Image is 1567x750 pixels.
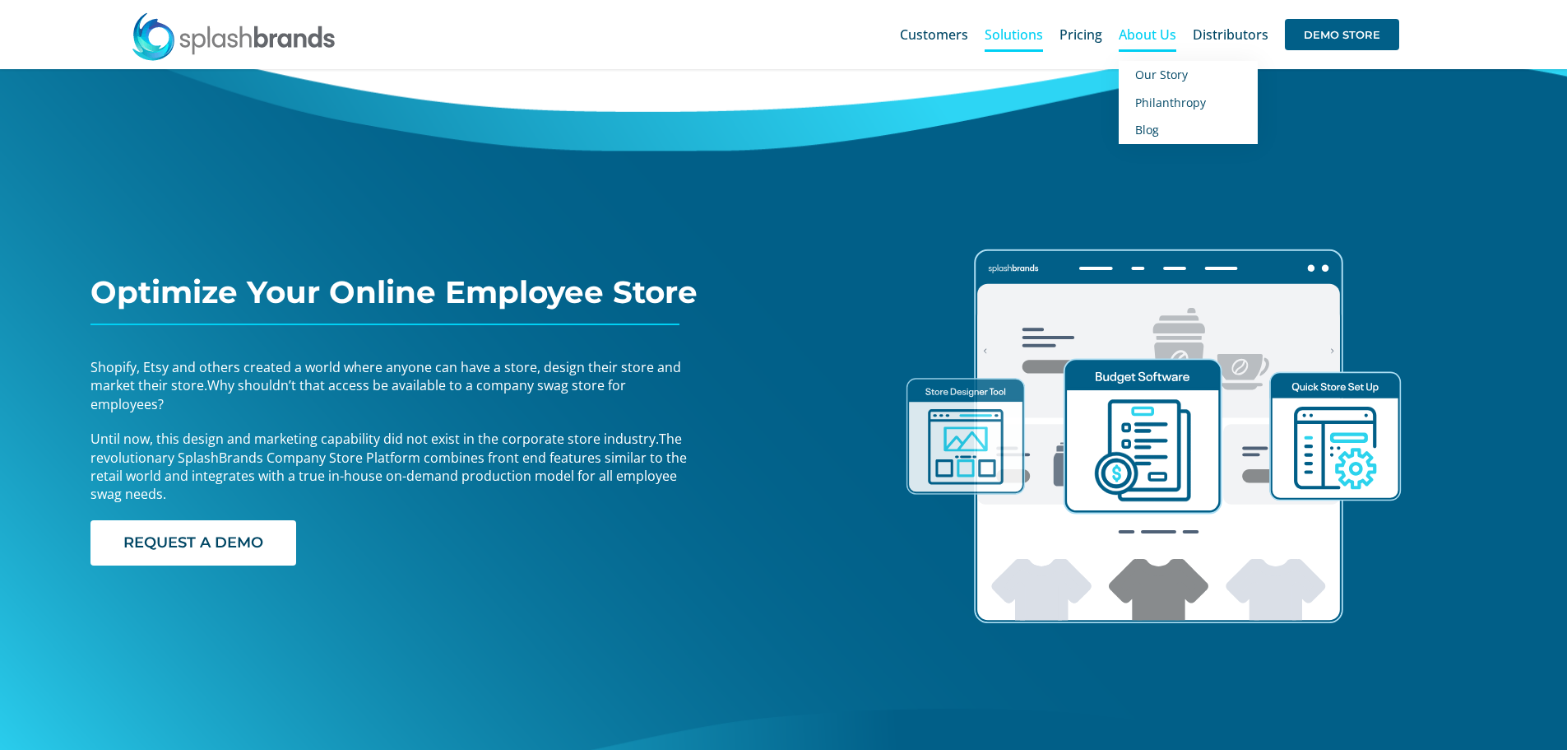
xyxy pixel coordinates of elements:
span: Solutions [985,28,1043,41]
a: Distributors [1193,8,1268,61]
img: SplashBrands.com Logo [131,12,336,61]
span: DEMO STORE [1285,19,1399,50]
span: Why shouldn’t that access be available to a company swag store for employees? [90,376,626,412]
span: Philanthropy [1135,95,1206,110]
a: DEMO STORE [1285,8,1399,61]
span: Customers [900,28,968,41]
span: Optimize Your Online Employee Store [90,273,698,310]
span: REQUEST A DEMO [123,534,263,552]
span: Until now, this design and marketing capability did not exist in the corporate store industry. [90,430,659,448]
a: Philanthropy [1119,89,1258,117]
span: Distributors [1193,28,1268,41]
a: Our Story [1119,61,1258,89]
span: Our Story [1135,67,1188,82]
span: Blog [1135,122,1159,137]
a: Pricing [1059,8,1102,61]
span: The revolutionary SplashBrands Company Store Platform combines front end features similar to the ... [90,430,687,503]
a: Blog [1119,116,1258,144]
span: Shopify, Etsy and others created a world where anyone can have a store, design their store and ma... [90,358,681,394]
span: Pricing [1059,28,1102,41]
a: Customers [900,8,968,61]
nav: Main Menu Sticky [900,8,1399,61]
span: About Us [1119,28,1176,41]
a: REQUEST A DEMO [90,520,296,566]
